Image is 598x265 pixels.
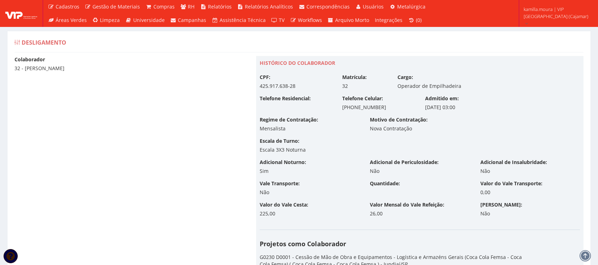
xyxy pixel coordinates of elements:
a: Limpeza [90,13,123,27]
a: Arquivo Morto [325,13,372,27]
div: Não [260,189,359,196]
img: logo [5,8,37,19]
span: Cadastros [56,3,79,10]
label: Telefone Residencial: [260,95,311,102]
a: Integrações [372,13,405,27]
a: (0) [405,13,424,27]
span: kamilla.moura | VIP [GEOGRAPHIC_DATA] (Cajamar) [524,6,589,20]
span: (0) [416,17,422,23]
span: Áreas Verdes [56,17,87,23]
label: Colaborador [15,56,45,63]
label: Telefone Celular: [342,95,383,102]
div: Sim [260,168,359,175]
a: Assistência Técnica [209,13,269,27]
div: 32 - [PERSON_NAME] [15,65,246,72]
label: CPF: [260,74,270,81]
label: Motivo de Contratação: [370,116,428,123]
label: Escala de Turno: [260,137,299,145]
a: Campanhas [168,13,209,27]
span: Relatórios [208,3,232,10]
div: 425.917.638-28 [260,83,332,90]
div: 26,00 [370,210,469,217]
span: Correspondências [306,3,350,10]
div: [PHONE_NUMBER] [342,104,414,111]
div: 0,00 [480,189,580,196]
label: Valor do Vale Cesta: [260,201,308,208]
div: 225,00 [260,210,359,217]
div: Nova Contratação [370,125,525,132]
label: Cargo: [397,74,413,81]
a: Áreas Verdes [45,13,90,27]
span: Workflows [298,17,322,23]
span: Campanhas [178,17,206,23]
label: Quantidade: [370,180,400,187]
span: Desligamento [22,39,66,46]
label: Adicional de Periculosidade: [370,159,439,166]
label: Valor Mensal do Vale Refeição: [370,201,444,208]
div: Não [480,168,580,175]
span: Metalúrgica [397,3,425,10]
label: Adicional Noturno: [260,159,306,166]
span: Usuários [363,3,384,10]
label: Matrícula: [342,74,367,81]
span: Compras [153,3,175,10]
span: TV [279,17,284,23]
label: Admitido em: [425,95,459,102]
div: Mensalista [260,125,359,132]
label: Valor do Vale Transporte: [480,180,542,187]
div: Não [480,210,580,217]
div: Escala 3X3 Noturna [260,146,414,153]
div: Não [370,168,469,175]
strong: Projetos como Colaborador [260,239,346,248]
a: TV [269,13,288,27]
div: 32 [342,83,387,90]
span: Integrações [375,17,402,23]
span: RH [188,3,194,10]
div: Operador de Empilhadeira [397,83,580,90]
label: Vale Transporte: [260,180,300,187]
span: Limpeza [100,17,120,23]
label: Adicional de Insalubridade: [480,159,547,166]
a: Workflows [287,13,325,27]
strong: Histórico do Colaborador [260,60,335,66]
label: Regime de Contratação: [260,116,318,123]
div: [DATE] 03:00 [425,104,497,111]
span: Arquivo Morto [335,17,369,23]
span: Gestão de Materiais [92,3,140,10]
label: [PERSON_NAME]: [480,201,522,208]
a: Universidade [123,13,168,27]
span: Assistência Técnica [220,17,266,23]
span: Universidade [133,17,165,23]
span: Relatórios Analíticos [245,3,293,10]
